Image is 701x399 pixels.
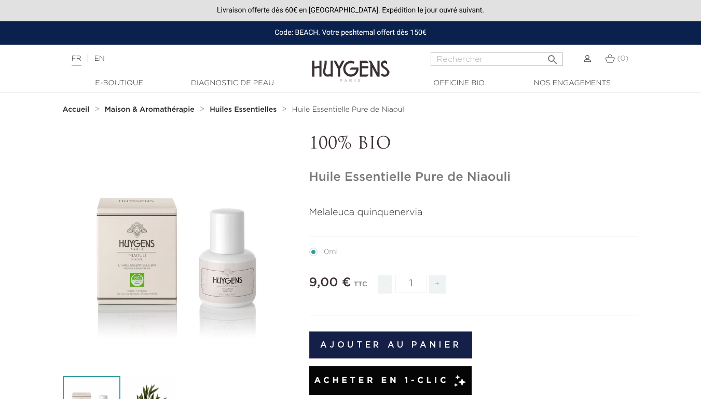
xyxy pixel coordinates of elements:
strong: Maison & Aromathérapie [105,106,195,113]
a: EN [94,55,104,62]
a: Maison & Aromathérapie [105,105,197,114]
a: Officine Bio [407,78,511,89]
button:  [543,49,562,63]
label: 10ml [309,248,350,256]
span: 9,00 € [309,276,351,289]
a: Nos engagements [520,78,624,89]
input: Quantité [395,275,427,293]
a: Huile Essentielle Pure de Niaouli [292,105,406,114]
span: (0) [617,55,628,62]
div: TTC [354,273,367,301]
img: Huygens [312,44,390,84]
button: Ajouter au panier [309,331,473,358]
a: Accueil [63,105,92,114]
a: FR [72,55,81,66]
a: Diagnostic de peau [181,78,284,89]
p: 100% BIO [309,135,639,154]
span: + [429,275,446,294]
p: Melaleuca quinquenervia [309,206,639,220]
span: Huile Essentielle Pure de Niaouli [292,106,406,113]
h1: Huile Essentielle Pure de Niaouli [309,170,639,185]
strong: Huiles Essentielles [210,106,277,113]
div: | [66,52,284,65]
a: E-Boutique [67,78,171,89]
strong: Accueil [63,106,90,113]
a: Huiles Essentielles [210,105,279,114]
i:  [546,50,559,63]
span: - [378,275,392,294]
input: Rechercher [431,52,563,66]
